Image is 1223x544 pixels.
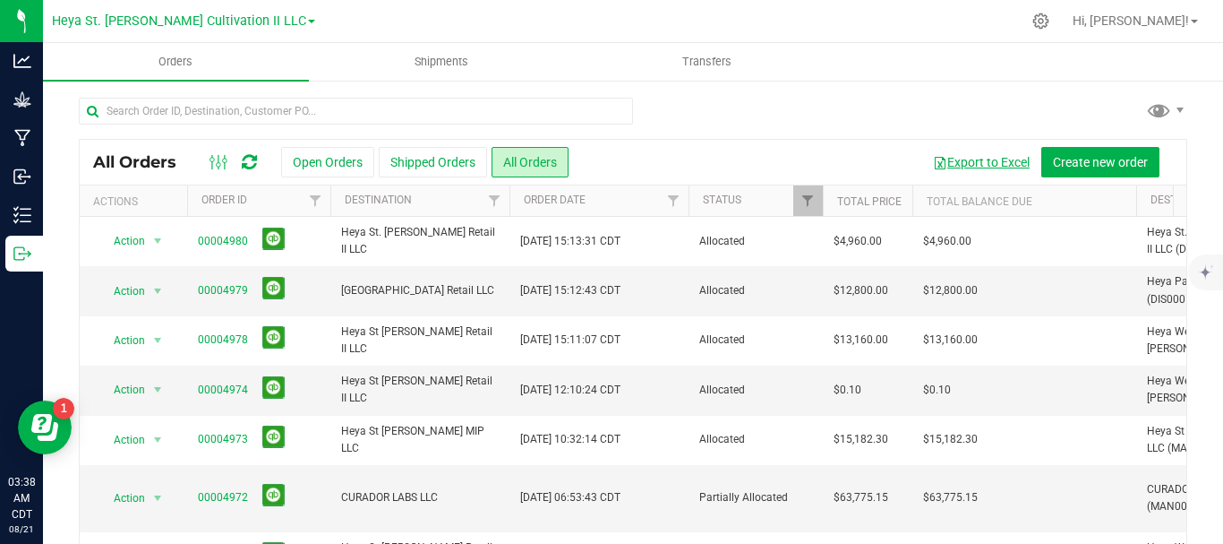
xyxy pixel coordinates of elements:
a: 00004973 [198,431,248,448]
span: Heya St [PERSON_NAME] MIP LLC [341,423,499,457]
span: Heya St [PERSON_NAME] Retail II LLC [341,373,499,407]
a: Transfers [574,43,840,81]
span: CURADOR LABS LLC [341,489,499,506]
button: Open Orders [281,147,374,177]
span: select [147,328,169,353]
span: select [147,279,169,304]
span: select [147,229,169,254]
span: [GEOGRAPHIC_DATA] Retail LLC [341,282,499,299]
span: select [147,377,169,402]
span: Allocated [699,233,812,250]
span: Allocated [699,282,812,299]
a: Filter [659,186,688,216]
span: Heya St. [PERSON_NAME] Cultivation II LLC [52,13,306,29]
button: All Orders [492,147,569,177]
span: $13,160.00 [923,332,978,349]
span: Action [98,377,146,402]
span: $15,182.30 [834,431,888,448]
a: Orders [43,43,309,81]
span: $63,775.15 [834,489,888,506]
span: Allocated [699,431,812,448]
div: Manage settings [1030,13,1052,30]
span: Create new order [1053,155,1148,169]
th: Total Balance Due [912,186,1136,217]
span: Heya St [PERSON_NAME] Retail II LLC [341,324,499,358]
a: 00004980 [198,233,248,250]
div: Actions [93,195,180,208]
span: Allocated [699,332,812,349]
input: Search Order ID, Destination, Customer PO... [79,98,633,125]
span: [DATE] 15:11:07 CDT [520,332,620,349]
a: Order Date [524,194,586,206]
span: $0.10 [834,382,861,399]
inline-svg: Grow [13,91,31,108]
span: $12,800.00 [834,282,888,299]
span: $0.10 [923,382,951,399]
span: [DATE] 12:10:24 CDT [520,382,620,399]
a: 00004978 [198,332,248,349]
span: [DATE] 10:32:14 CDT [520,431,620,448]
a: Order ID [201,194,247,206]
span: Heya St. [PERSON_NAME] Retail II LLC [341,224,499,258]
inline-svg: Inventory [13,206,31,224]
span: $15,182.30 [923,431,978,448]
span: Orders [134,54,217,70]
a: 00004979 [198,282,248,299]
button: Shipped Orders [379,147,487,177]
span: All Orders [93,152,194,172]
span: Shipments [390,54,492,70]
inline-svg: Manufacturing [13,129,31,147]
a: Filter [793,186,823,216]
p: 08/21 [8,522,35,536]
span: $4,960.00 [923,233,971,250]
span: Action [98,486,146,511]
a: 00004972 [198,489,248,506]
span: [DATE] 15:13:31 CDT [520,233,620,250]
a: Status [703,194,741,206]
span: select [147,486,169,511]
a: Destination [345,194,412,206]
a: 00004974 [198,382,248,399]
span: $63,775.15 [923,489,978,506]
span: Action [98,427,146,453]
p: 03:38 AM CDT [8,474,35,522]
a: Shipments [309,43,575,81]
span: $12,800.00 [923,282,978,299]
span: Partially Allocated [699,489,812,506]
a: Filter [301,186,330,216]
a: Filter [480,186,509,216]
span: [DATE] 15:12:43 CDT [520,282,620,299]
span: Transfers [658,54,756,70]
iframe: Resource center [18,401,72,454]
span: $4,960.00 [834,233,882,250]
iframe: Resource center unread badge [53,398,74,419]
inline-svg: Outbound [13,245,31,263]
inline-svg: Analytics [13,52,31,70]
span: Action [98,229,146,254]
span: Allocated [699,382,812,399]
a: Total Price [837,195,902,208]
span: select [147,427,169,453]
span: Action [98,279,146,304]
span: [DATE] 06:53:43 CDT [520,489,620,506]
span: Hi, [PERSON_NAME]! [1073,13,1189,28]
button: Create new order [1041,147,1159,177]
span: $13,160.00 [834,332,888,349]
inline-svg: Inbound [13,168,31,186]
span: Action [98,328,146,353]
button: Export to Excel [921,147,1041,177]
